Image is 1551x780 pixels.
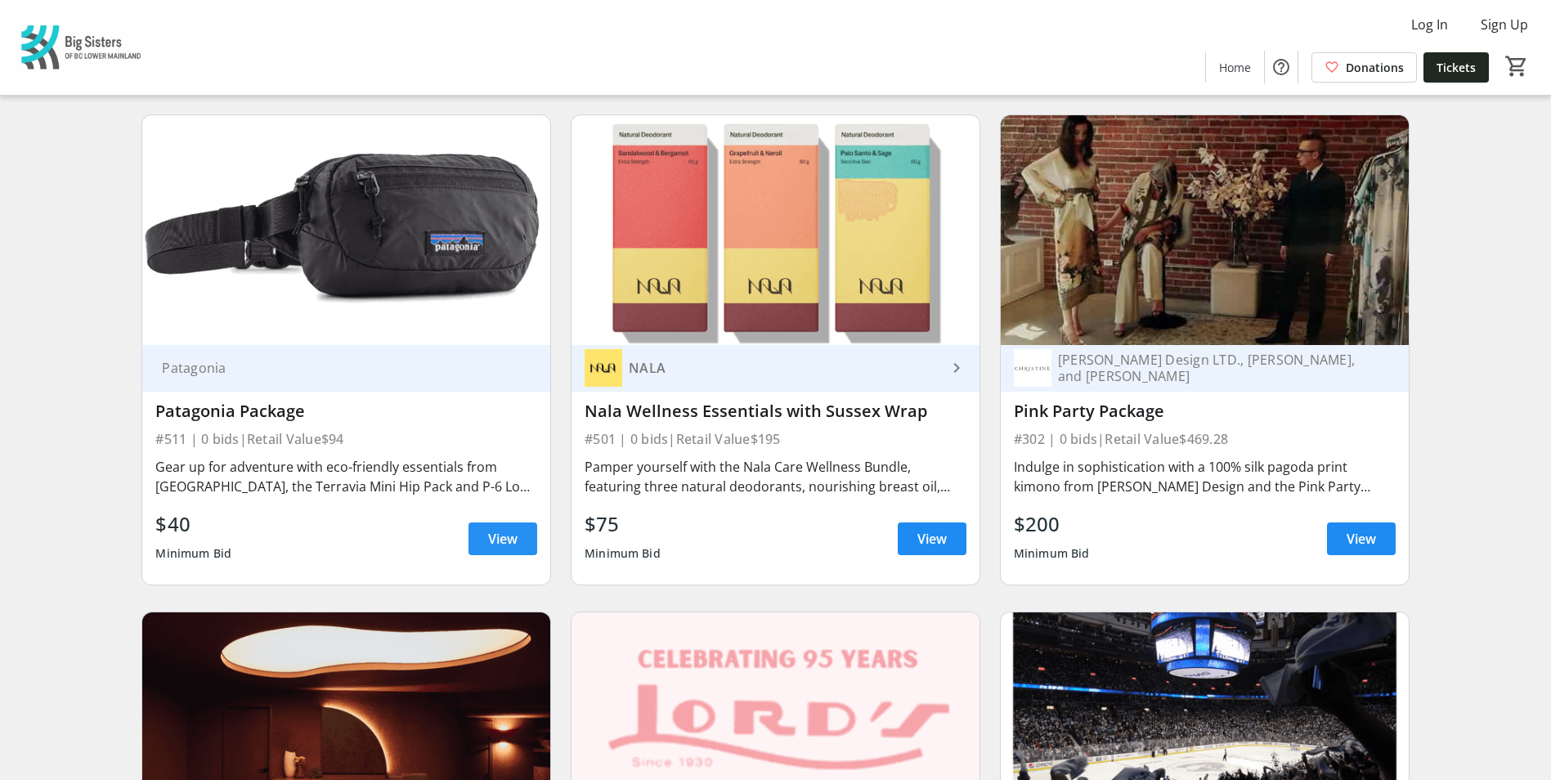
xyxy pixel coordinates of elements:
[155,401,537,421] div: Patagonia Package
[1014,349,1051,387] img: Christine Design LTD., Caren McSherry, and Jane Savill
[1001,115,1409,345] img: Pink Party Package
[585,457,966,496] div: Pamper yourself with the Nala Care Wellness Bundle, featuring three natural deodorants, nourishin...
[585,401,966,421] div: Nala Wellness Essentials with Sussex Wrap
[622,360,947,376] div: NALA
[1423,52,1489,83] a: Tickets
[1206,52,1264,83] a: Home
[10,7,155,88] img: Big Sisters of BC Lower Mainland's Logo
[1411,15,1448,34] span: Log In
[1327,522,1396,555] a: View
[572,345,979,392] a: NALANALA
[1014,539,1090,568] div: Minimum Bid
[1014,457,1396,496] div: Indulge in sophistication with a 100% silk pagoda print kimono from [PERSON_NAME] Design and the ...
[1014,401,1396,421] div: Pink Party Package
[898,522,966,555] a: View
[1346,59,1404,76] span: Donations
[1481,15,1528,34] span: Sign Up
[572,115,979,345] img: Nala Wellness Essentials with Sussex Wrap
[1265,51,1298,83] button: Help
[1502,52,1531,81] button: Cart
[585,509,661,539] div: $75
[155,509,231,539] div: $40
[947,358,966,378] mat-icon: keyboard_arrow_right
[155,457,537,496] div: Gear up for adventure with eco-friendly essentials from [GEOGRAPHIC_DATA], the Terravia Mini Hip ...
[585,428,966,451] div: #501 | 0 bids | Retail Value $195
[155,539,231,568] div: Minimum Bid
[1014,509,1090,539] div: $200
[1398,11,1461,38] button: Log In
[917,529,947,549] span: View
[1219,59,1251,76] span: Home
[585,539,661,568] div: Minimum Bid
[155,360,518,376] div: Patagonia
[1014,428,1396,451] div: #302 | 0 bids | Retail Value $469.28
[142,115,550,345] img: Patagonia Package
[1051,352,1376,384] div: [PERSON_NAME] Design LTD., [PERSON_NAME], and [PERSON_NAME]
[468,522,537,555] a: View
[1347,529,1376,549] span: View
[585,349,622,387] img: NALA
[1468,11,1541,38] button: Sign Up
[1437,59,1476,76] span: Tickets
[488,529,518,549] span: View
[1311,52,1417,83] a: Donations
[155,428,537,451] div: #511 | 0 bids | Retail Value $94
